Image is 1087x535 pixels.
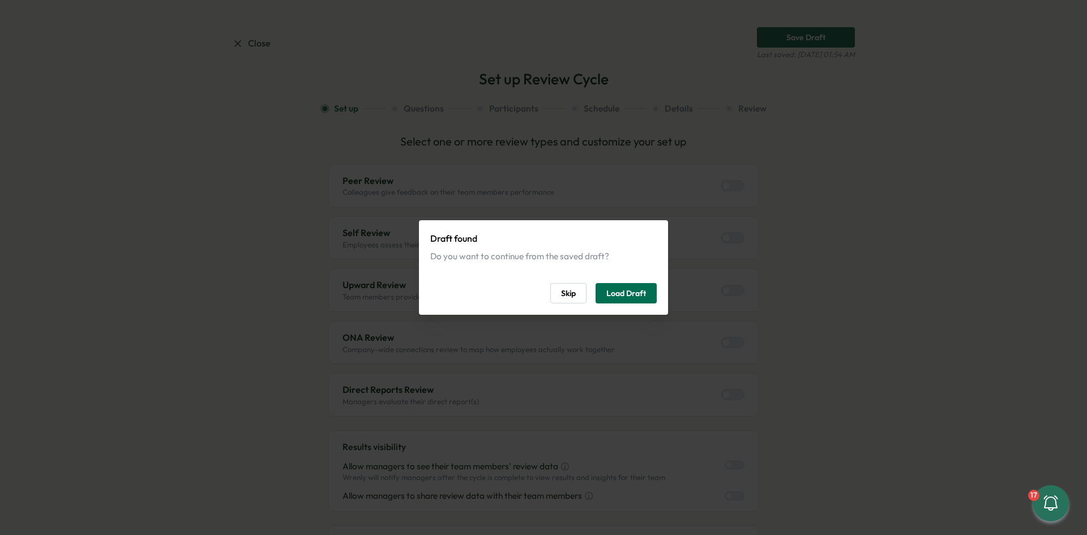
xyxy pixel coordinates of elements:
div: 17 [1028,490,1039,501]
button: 17 [1033,485,1069,521]
span: Load Draft [606,284,646,303]
div: Do you want to continue from the saved draft? [430,250,657,263]
button: Load Draft [596,283,657,303]
p: Draft found [430,232,657,246]
button: Skip [550,283,587,303]
span: Skip [561,284,576,303]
